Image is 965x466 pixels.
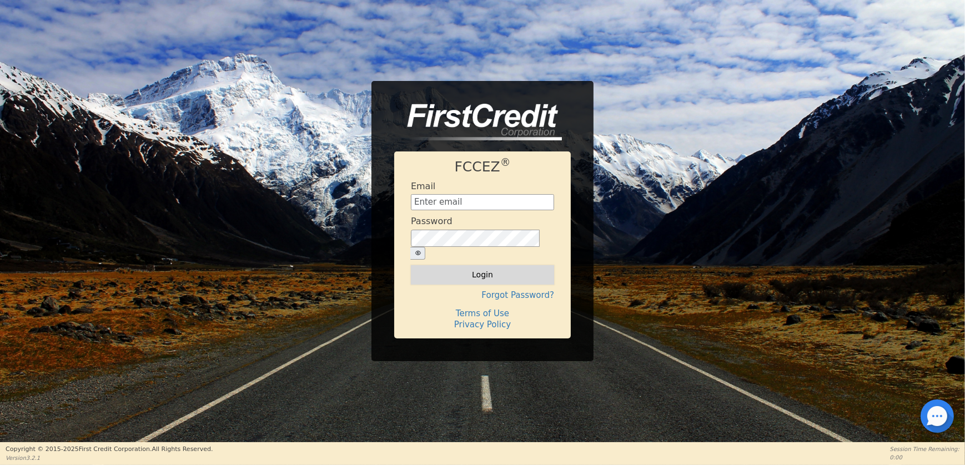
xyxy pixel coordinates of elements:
p: Version 3.2.1 [6,454,213,462]
sup: ® [500,156,511,168]
p: Session Time Remaining: [890,445,959,453]
p: 0:00 [890,453,959,462]
input: password [411,230,540,247]
h4: Password [411,216,453,226]
h1: FCCEZ [411,159,554,175]
img: logo-CMu_cnol.png [394,104,562,140]
h4: Privacy Policy [411,320,554,330]
input: Enter email [411,194,554,211]
span: All Rights Reserved. [152,445,213,453]
h4: Terms of Use [411,308,554,318]
p: Copyright © 2015- 2025 First Credit Corporation. [6,445,213,454]
button: Login [411,265,554,284]
h4: Email [411,181,435,191]
h4: Forgot Password? [411,290,554,300]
